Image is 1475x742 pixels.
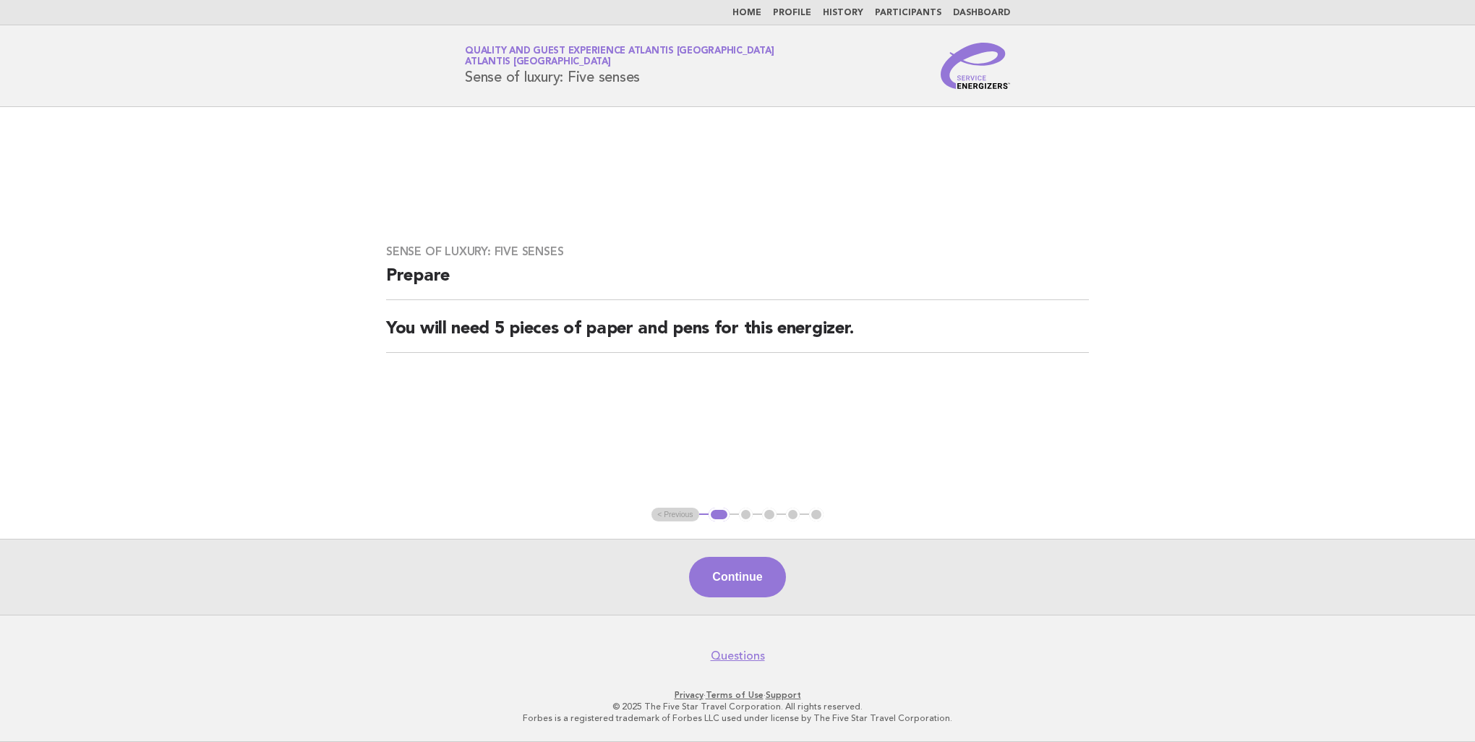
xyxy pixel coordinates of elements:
a: History [823,9,863,17]
span: Atlantis [GEOGRAPHIC_DATA] [465,58,611,67]
h2: You will need 5 pieces of paper and pens for this energizer. [386,317,1089,353]
button: Continue [689,557,785,597]
h2: Prepare [386,265,1089,300]
p: · · [295,689,1180,701]
h3: Sense of luxury: Five senses [386,244,1089,259]
a: Privacy [675,690,704,700]
a: Participants [875,9,941,17]
button: 1 [709,508,730,522]
a: Terms of Use [706,690,764,700]
a: Dashboard [953,9,1010,17]
h1: Sense of luxury: Five senses [465,47,774,85]
a: Questions [711,649,765,663]
p: © 2025 The Five Star Travel Corporation. All rights reserved. [295,701,1180,712]
a: Home [732,9,761,17]
p: Forbes is a registered trademark of Forbes LLC used under license by The Five Star Travel Corpora... [295,712,1180,724]
img: Service Energizers [941,43,1010,89]
a: Support [766,690,801,700]
a: Profile [773,9,811,17]
a: Quality and Guest Experience Atlantis [GEOGRAPHIC_DATA]Atlantis [GEOGRAPHIC_DATA] [465,46,774,67]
